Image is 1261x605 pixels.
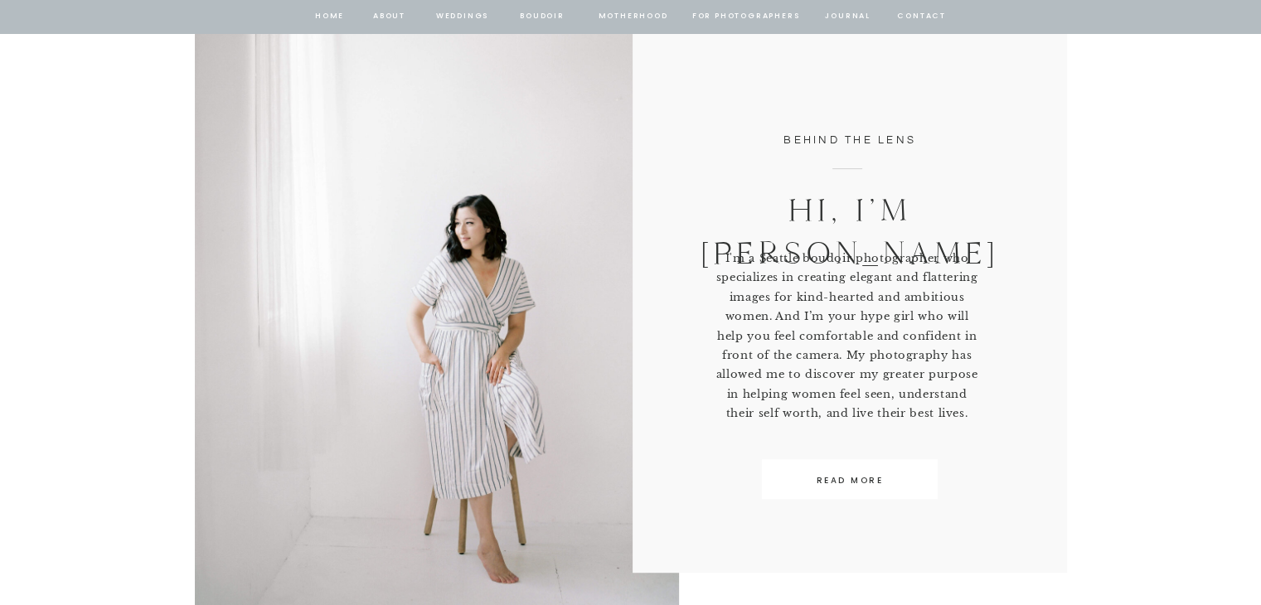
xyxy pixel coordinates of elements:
[599,9,667,24] a: Motherhood
[895,9,948,24] a: contact
[434,9,491,24] a: Weddings
[769,131,932,149] h3: behind the lens
[822,9,874,24] a: journal
[692,9,800,24] a: for photographers
[774,473,926,488] a: READ MORE
[372,9,407,24] a: about
[519,9,566,24] a: BOUDOIR
[713,249,982,420] p: I'm a Seattle boudoir photographer who specializes in creating elegant and flattering images for ...
[699,188,1002,226] p: Hi, I’m [PERSON_NAME]
[314,9,346,24] a: home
